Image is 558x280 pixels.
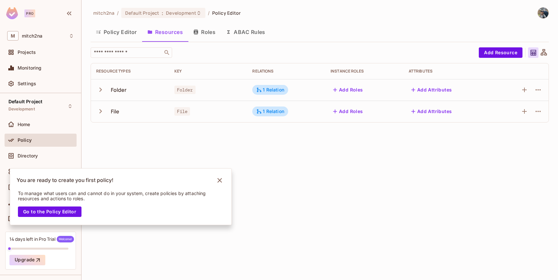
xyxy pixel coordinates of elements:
[256,87,284,93] div: 1 Relation
[8,99,42,104] span: Default Project
[409,69,488,74] div: Attributes
[409,85,455,95] button: Add Attributes
[96,69,164,74] div: Resource Types
[18,50,36,55] span: Projects
[18,206,81,217] button: Go to the Policy Editor
[174,86,196,94] span: Folder
[212,10,241,16] span: Policy Editor
[252,69,320,74] div: Relations
[18,191,215,201] p: To manage what users can and cannot do in your system, create policies by attaching resources and...
[174,69,242,74] div: Key
[330,85,366,95] button: Add Roles
[8,107,35,112] span: Development
[330,69,398,74] div: Instance roles
[6,7,18,19] img: SReyMgAAAABJRU5ErkJggg==
[18,65,42,71] span: Monitoring
[18,122,30,127] span: Home
[221,24,271,40] button: ABAC Rules
[111,108,120,115] div: File
[18,153,38,158] span: Directory
[161,10,164,16] span: :
[330,106,366,117] button: Add Roles
[18,81,36,86] span: Settings
[409,106,455,117] button: Add Attributes
[538,8,549,18] img: Nicholas Mitchell
[91,24,142,40] button: Policy Editor
[208,10,210,16] li: /
[174,107,190,116] span: File
[479,47,522,58] button: Add Resource
[24,9,35,17] div: Pro
[7,31,19,41] span: M
[142,24,188,40] button: Resources
[188,24,221,40] button: Roles
[93,10,114,16] span: the active workspace
[256,108,284,114] div: 1 Relation
[22,33,42,39] span: Workspace: mitch2na
[125,10,159,16] span: Default Project
[18,138,32,143] span: Policy
[166,10,196,16] span: Development
[17,177,113,184] p: You are ready to create you first policy!
[111,86,127,93] div: Folder
[117,10,119,16] li: /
